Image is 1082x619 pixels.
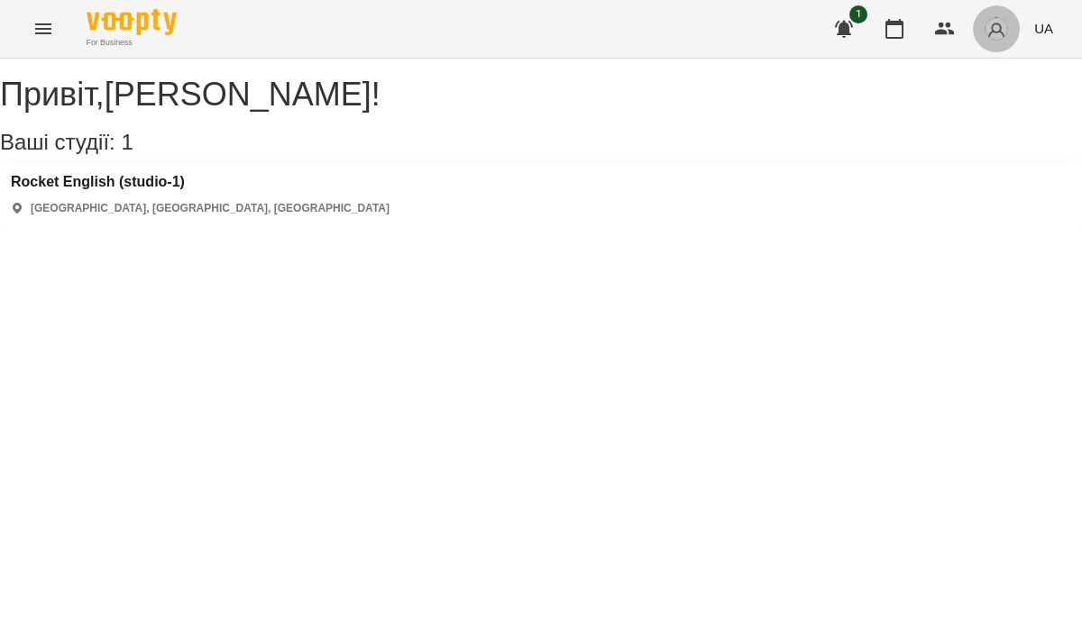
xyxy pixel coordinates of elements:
a: Rocket English (studio-1) [11,174,390,190]
span: For Business [87,37,177,49]
button: Menu [22,7,65,50]
span: 1 [849,5,867,23]
span: UA [1034,19,1053,38]
img: avatar_s.png [984,16,1009,41]
button: UA [1027,12,1060,45]
p: [GEOGRAPHIC_DATA], [GEOGRAPHIC_DATA], [GEOGRAPHIC_DATA] [31,201,390,216]
img: Voopty Logo [87,9,177,35]
span: 1 [121,130,133,154]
